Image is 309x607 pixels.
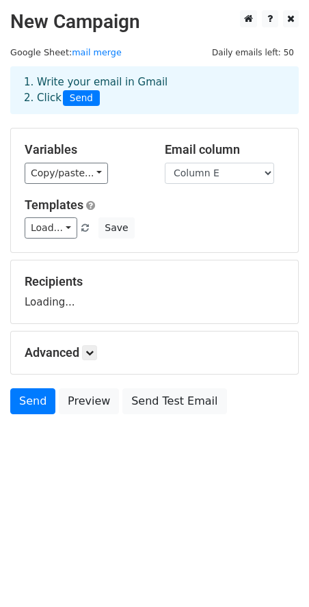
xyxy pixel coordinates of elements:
h5: Variables [25,142,144,157]
div: 1. Write your email in Gmail 2. Click [14,75,295,106]
div: Loading... [25,274,284,310]
span: Send [63,90,100,107]
a: Preview [59,388,119,414]
a: mail merge [72,47,122,57]
a: Load... [25,217,77,239]
button: Save [98,217,134,239]
h2: New Campaign [10,10,299,33]
a: Send [10,388,55,414]
a: Daily emails left: 50 [207,47,299,57]
h5: Advanced [25,345,284,360]
h5: Email column [165,142,284,157]
span: Daily emails left: 50 [207,45,299,60]
a: Templates [25,198,83,212]
a: Send Test Email [122,388,226,414]
a: Copy/paste... [25,163,108,184]
h5: Recipients [25,274,284,289]
small: Google Sheet: [10,47,122,57]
